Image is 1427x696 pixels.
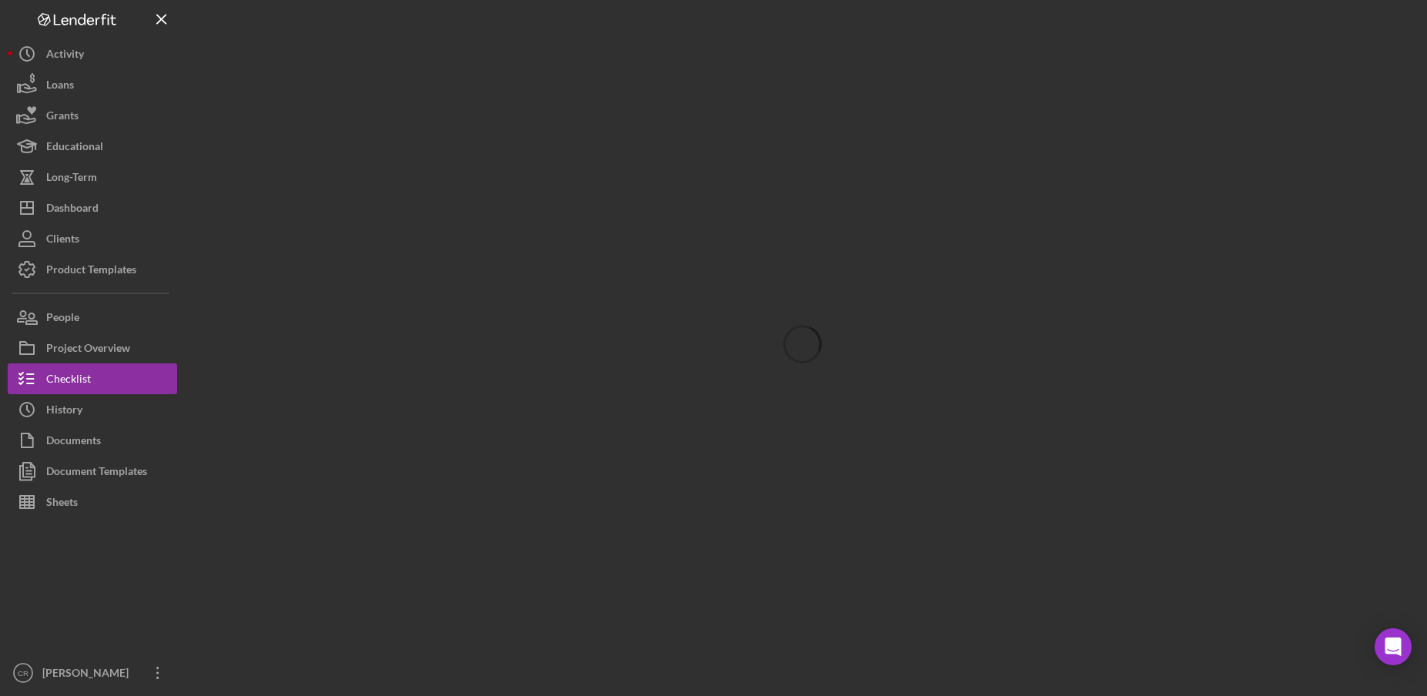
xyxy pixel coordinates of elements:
button: Clients [8,223,177,254]
div: Activity [46,38,84,73]
button: Dashboard [8,192,177,223]
div: Educational [46,131,103,166]
button: Product Templates [8,254,177,285]
button: Activity [8,38,177,69]
div: Sheets [46,487,78,521]
div: Document Templates [46,456,147,490]
div: Open Intercom Messenger [1375,628,1412,665]
div: Project Overview [46,333,130,367]
button: Long-Term [8,162,177,192]
div: Checklist [46,363,91,398]
div: [PERSON_NAME] [39,658,139,692]
div: Long-Term [46,162,97,196]
div: Clients [46,223,79,258]
button: Project Overview [8,333,177,363]
div: Loans [46,69,74,104]
div: Product Templates [46,254,136,289]
div: Documents [46,425,101,460]
div: People [46,302,79,336]
button: Document Templates [8,456,177,487]
button: Educational [8,131,177,162]
button: CR[PERSON_NAME] [8,658,177,688]
button: Documents [8,425,177,456]
button: History [8,394,177,425]
div: History [46,394,82,429]
div: Dashboard [46,192,99,227]
button: People [8,302,177,333]
button: Checklist [8,363,177,394]
button: Loans [8,69,177,100]
button: Sheets [8,487,177,517]
div: Grants [46,100,79,135]
button: Grants [8,100,177,131]
text: CR [18,669,28,678]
